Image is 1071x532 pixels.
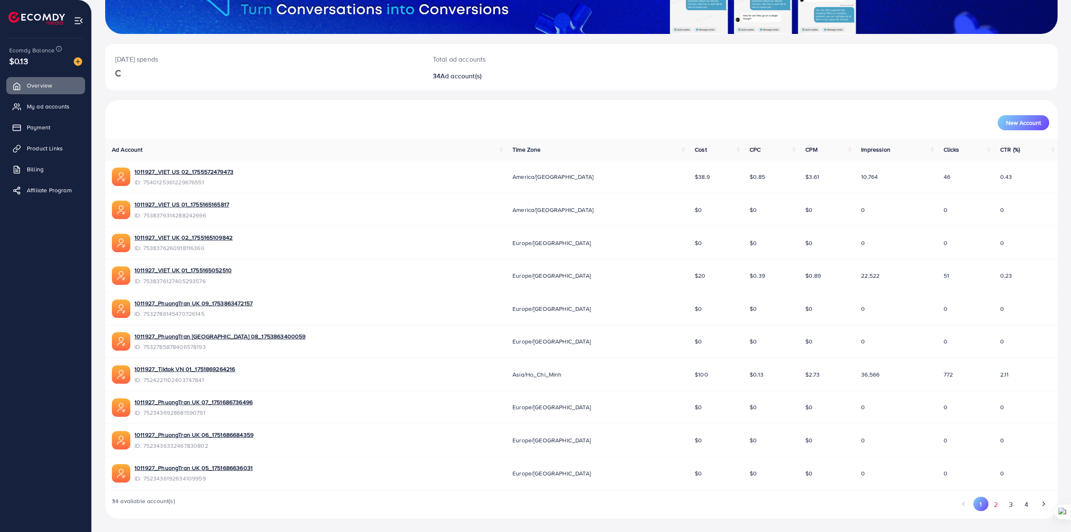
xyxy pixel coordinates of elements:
[750,436,757,444] span: $0
[973,497,988,511] button: Go to page 1
[6,77,85,94] a: Overview
[512,239,591,247] span: Europe/[GEOGRAPHIC_DATA]
[135,299,253,307] a: 1011927_PhuongTran UK 09_1753863472157
[512,305,591,313] span: Europe/[GEOGRAPHIC_DATA]
[998,115,1049,130] button: New Account
[695,145,707,154] span: Cost
[135,200,229,209] a: 1011927_VIET US 01_1755165165817
[112,398,130,417] img: ic-ads-acc.e4c84228.svg
[135,464,253,472] a: 1011927_PhuongTran UK 05_1751686636031
[1004,497,1019,512] button: Go to page 3
[861,305,865,313] span: 0
[861,239,865,247] span: 0
[861,337,865,346] span: 0
[74,16,83,26] img: menu
[112,365,130,384] img: ic-ads-acc.e4c84228.svg
[861,436,865,444] span: 0
[27,102,70,111] span: My ad accounts
[861,469,865,478] span: 0
[944,271,949,280] span: 51
[135,398,253,406] a: 1011927_PhuongTran UK 07_1751686736496
[695,305,702,313] span: $0
[805,403,812,411] span: $0
[750,145,761,154] span: CPC
[750,305,757,313] span: $0
[805,370,820,379] span: $2.73
[805,239,812,247] span: $0
[112,145,143,154] span: Ad Account
[135,233,233,242] a: 1011927_VIET UK 02_1755165109842
[750,271,765,280] span: $0.39
[1000,436,1004,444] span: 0
[695,206,702,214] span: $0
[805,469,812,478] span: $0
[135,277,232,285] span: ID: 7538376127405293576
[6,161,85,178] a: Billing
[135,332,305,341] a: 1011927_PhuongTran [GEOGRAPHIC_DATA] 08_1753863400059
[512,469,591,478] span: Europe/[GEOGRAPHIC_DATA]
[956,497,1051,512] ul: Pagination
[695,403,702,411] span: $0
[9,55,28,67] span: $0.13
[1000,239,1004,247] span: 0
[512,173,593,181] span: America/[GEOGRAPHIC_DATA]
[944,239,947,247] span: 0
[750,403,757,411] span: $0
[695,271,705,280] span: $20
[27,81,52,90] span: Overview
[750,173,765,181] span: $0.85
[861,206,865,214] span: 0
[135,343,305,351] span: ID: 7532785878406578193
[1000,403,1004,411] span: 0
[8,12,65,25] a: logo
[6,98,85,115] a: My ad accounts
[861,173,878,181] span: 10,764
[512,403,591,411] span: Europe/[GEOGRAPHIC_DATA]
[440,71,481,80] span: Ad account(s)
[433,54,651,64] p: Total ad accounts
[695,337,702,346] span: $0
[944,145,960,154] span: Clicks
[135,266,232,274] a: 1011927_VIET UK 01_1755165052510
[6,140,85,157] a: Product Links
[1000,145,1020,154] span: CTR (%)
[861,370,880,379] span: 36,566
[1019,497,1034,512] button: Go to page 4
[135,178,233,186] span: ID: 7540125361229676551
[861,145,890,154] span: Impression
[1000,337,1004,346] span: 0
[74,57,82,66] img: image
[512,206,593,214] span: America/[GEOGRAPHIC_DATA]
[695,436,702,444] span: $0
[805,305,812,313] span: $0
[1000,271,1012,280] span: 0.23
[433,72,651,80] h2: 34
[944,173,950,181] span: 46
[112,332,130,351] img: ic-ads-acc.e4c84228.svg
[944,370,953,379] span: 772
[27,165,44,173] span: Billing
[512,337,591,346] span: Europe/[GEOGRAPHIC_DATA]
[805,145,817,154] span: CPM
[135,365,235,373] a: 1011927_Tiktok VN 01_1751869264216
[1000,370,1009,379] span: 2.11
[135,168,233,176] a: 1011927_VIET US 02_1755572479473
[944,206,947,214] span: 0
[944,305,947,313] span: 0
[115,54,413,64] p: [DATE] spends
[944,469,947,478] span: 0
[112,266,130,285] img: ic-ads-acc.e4c84228.svg
[27,144,63,152] span: Product Links
[750,337,757,346] span: $0
[944,337,947,346] span: 0
[512,436,591,444] span: Europe/[GEOGRAPHIC_DATA]
[750,239,757,247] span: $0
[861,271,880,280] span: 22,522
[695,239,702,247] span: $0
[805,173,819,181] span: $3.61
[135,211,229,220] span: ID: 7538376314288242696
[805,436,812,444] span: $0
[944,403,947,411] span: 0
[805,337,812,346] span: $0
[112,497,175,512] span: 34 available account(s)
